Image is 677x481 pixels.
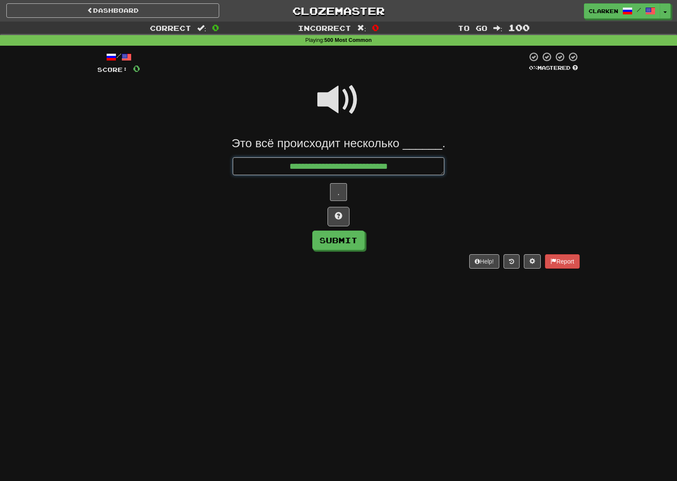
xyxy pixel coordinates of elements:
span: 100 [508,22,530,33]
strong: 500 Most Common [324,37,372,43]
span: 0 [133,63,140,74]
button: Round history (alt+y) [504,254,520,269]
span: 0 [212,22,219,33]
span: To go [458,24,487,32]
span: : [197,25,206,32]
span: / [637,7,641,13]
div: / [97,52,140,62]
div: Mastered [527,64,580,72]
button: Help! [469,254,499,269]
span: 0 [372,22,379,33]
span: Correct [150,24,191,32]
button: . [330,183,347,201]
a: Clozemaster [232,3,445,18]
span: Score: [97,66,128,73]
span: 0 % [529,64,537,71]
span: : [493,25,503,32]
a: clarken / [584,3,660,19]
div: Это всё происходит несколько ______. [97,136,580,151]
button: Report [545,254,580,269]
a: Dashboard [6,3,219,18]
span: Incorrect [298,24,351,32]
button: Submit [312,231,365,250]
span: clarken [589,7,618,15]
button: Hint! [327,207,350,226]
span: : [357,25,366,32]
